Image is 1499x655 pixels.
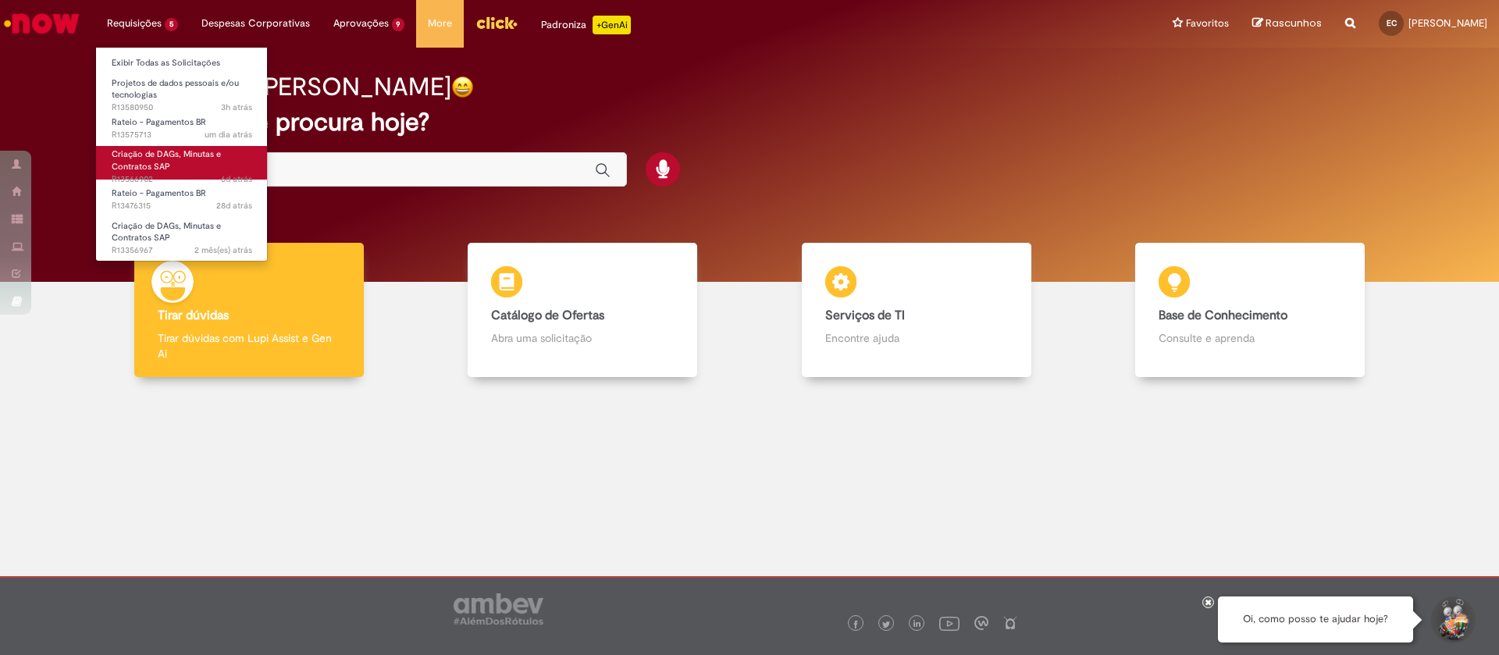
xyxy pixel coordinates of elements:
span: Aprovações [333,16,389,31]
img: logo_footer_youtube.png [939,613,960,633]
img: ServiceNow [2,8,82,39]
span: [PERSON_NAME] [1408,16,1487,30]
span: Rascunhos [1266,16,1322,30]
time: 29/09/2025 10:28:00 [205,129,252,141]
img: logo_footer_naosei.png [1003,616,1017,630]
b: Base de Conhecimento [1159,308,1287,323]
b: Catálogo de Ofertas [491,308,604,323]
p: Abra uma solicitação [491,330,674,346]
span: Requisições [107,16,162,31]
img: logo_footer_twitter.png [882,621,890,628]
p: +GenAi [593,16,631,34]
a: Tirar dúvidas Tirar dúvidas com Lupi Assist e Gen Ai [82,243,416,378]
span: Despesas Corporativas [201,16,310,31]
p: Encontre ajuda [825,330,1008,346]
h2: O que você procura hoje? [135,109,1365,136]
img: logo_footer_facebook.png [852,621,860,628]
span: 9 [392,18,405,31]
a: Serviços de TI Encontre ajuda [749,243,1084,378]
span: Criação de DAGs, Minutas e Contratos SAP [112,220,221,244]
time: 25/09/2025 14:26:13 [221,173,252,185]
span: R13575713 [112,129,252,141]
span: Criação de DAGs, Minutas e Contratos SAP [112,148,221,173]
img: click_logo_yellow_360x200.png [475,11,518,34]
span: Rateio - Pagamentos BR [112,187,206,199]
h2: Boa tarde, [PERSON_NAME] [135,73,451,101]
a: Aberto R13575713 : Rateio - Pagamentos BR [96,114,268,143]
span: R13356967 [112,244,252,257]
a: Exibir Todas as Solicitações [96,55,268,72]
img: logo_footer_ambev_rotulo_gray.png [454,593,543,625]
ul: Requisições [95,47,268,262]
time: 03/09/2025 11:34:09 [216,200,252,212]
a: Aberto R13476315 : Rateio - Pagamentos BR [96,185,268,214]
span: 2 mês(es) atrás [194,244,252,256]
img: happy-face.png [451,76,474,98]
a: Base de Conhecimento Consulte e aprenda [1084,243,1418,378]
a: Aberto R13566902 : Criação de DAGs, Minutas e Contratos SAP [96,146,268,180]
button: Iniciar Conversa de Suporte [1429,596,1476,643]
span: R13566902 [112,173,252,186]
span: 6d atrás [221,173,252,185]
p: Tirar dúvidas com Lupi Assist e Gen Ai [158,330,340,361]
span: Favoritos [1186,16,1229,31]
p: Consulte e aprenda [1159,330,1341,346]
a: Catálogo de Ofertas Abra uma solicitação [416,243,750,378]
b: Tirar dúvidas [158,308,229,323]
img: logo_footer_workplace.png [974,616,988,630]
span: R13476315 [112,200,252,212]
a: Aberto R13356967 : Criação de DAGs, Minutas e Contratos SAP [96,218,268,251]
div: Padroniza [541,16,631,34]
span: 3h atrás [221,101,252,113]
span: 5 [165,18,178,31]
span: More [428,16,452,31]
span: 28d atrás [216,200,252,212]
span: EC [1387,18,1397,28]
span: um dia atrás [205,129,252,141]
div: Oi, como posso te ajudar hoje? [1218,596,1413,643]
a: Rascunhos [1252,16,1322,31]
span: R13580950 [112,101,252,114]
span: Rateio - Pagamentos BR [112,116,206,128]
span: Projetos de dados pessoais e/ou tecnologias [112,77,239,101]
time: 05/08/2025 17:08:25 [194,244,252,256]
time: 30/09/2025 11:36:43 [221,101,252,113]
b: Serviços de TI [825,308,905,323]
a: Aberto R13580950 : Projetos de dados pessoais e/ou tecnologias [96,75,268,109]
img: logo_footer_linkedin.png [913,620,921,629]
